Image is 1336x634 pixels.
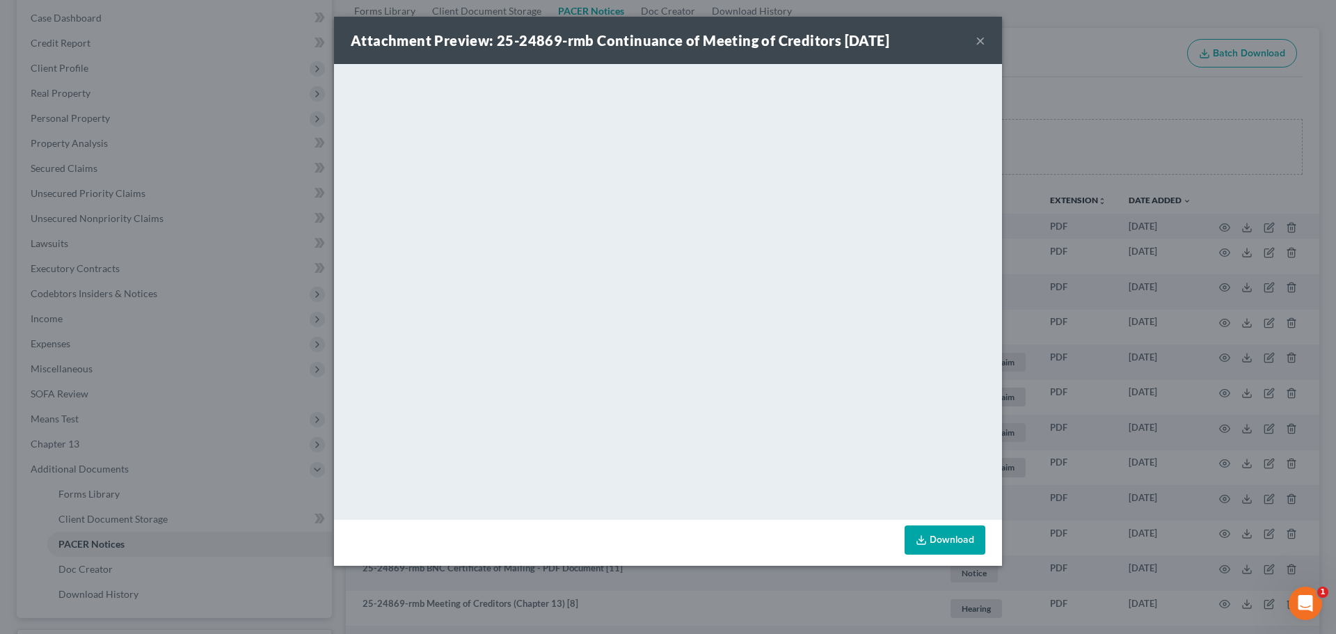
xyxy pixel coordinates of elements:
iframe: Intercom live chat [1289,587,1322,620]
button: × [976,32,985,49]
strong: Attachment Preview: 25-24869-rmb Continuance of Meeting of Creditors [DATE] [351,32,889,49]
a: Download [905,525,985,555]
iframe: <object ng-attr-data='[URL][DOMAIN_NAME]' type='application/pdf' width='100%' height='650px'></ob... [334,64,1002,516]
span: 1 [1317,587,1328,598]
